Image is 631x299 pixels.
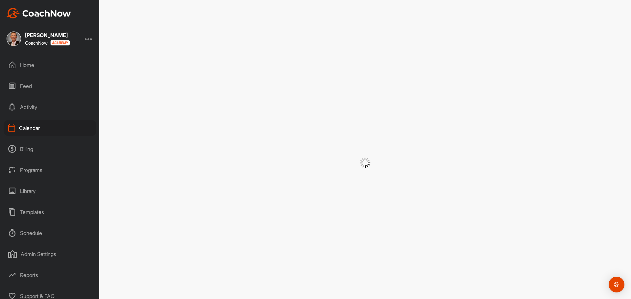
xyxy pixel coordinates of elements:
div: Library [4,183,96,199]
img: square_5c67e2a3c3147c27b86610585b90044c.jpg [7,32,21,46]
div: Calendar [4,120,96,136]
div: [PERSON_NAME] [25,32,70,38]
img: CoachNow acadmey [50,40,70,46]
img: G6gVgL6ErOh57ABN0eRmCEwV0I4iEi4d8EwaPGI0tHgoAbU4EAHFLEQAh+QQFCgALACwIAA4AGAASAAAEbHDJSesaOCdk+8xg... [360,158,370,168]
div: Programs [4,162,96,178]
div: Templates [4,204,96,220]
div: Admin Settings [4,246,96,262]
div: Home [4,57,96,73]
div: CoachNow [25,40,70,46]
div: Schedule [4,225,96,241]
div: Feed [4,78,96,94]
div: Billing [4,141,96,157]
div: Activity [4,99,96,115]
div: Open Intercom Messenger [609,277,624,292]
img: CoachNow [7,8,71,18]
div: Reports [4,267,96,283]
